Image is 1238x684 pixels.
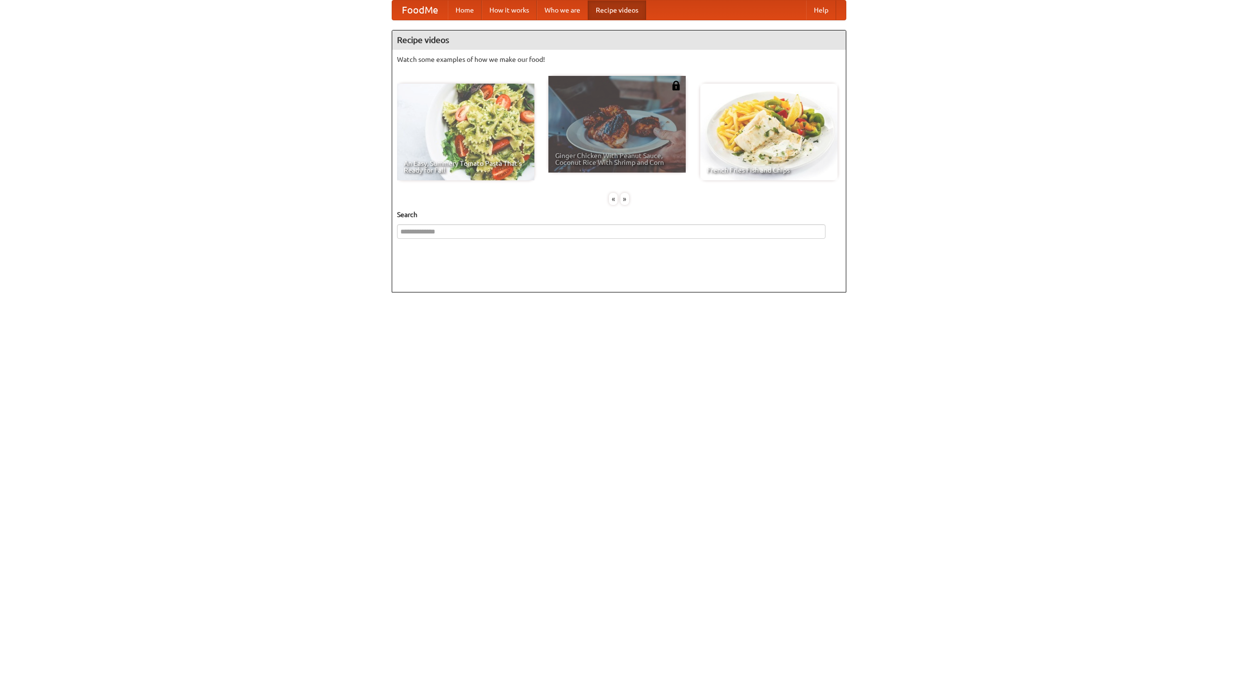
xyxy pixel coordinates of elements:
[397,55,841,64] p: Watch some examples of how we make our food!
[448,0,482,20] a: Home
[609,193,618,205] div: «
[700,84,838,180] a: French Fries Fish and Chips
[392,0,448,20] a: FoodMe
[397,84,534,180] a: An Easy, Summery Tomato Pasta That's Ready for Fall
[404,160,528,174] span: An Easy, Summery Tomato Pasta That's Ready for Fall
[392,30,846,50] h4: Recipe videos
[537,0,588,20] a: Who we are
[620,193,629,205] div: »
[671,81,681,90] img: 483408.png
[588,0,646,20] a: Recipe videos
[806,0,836,20] a: Help
[707,167,831,174] span: French Fries Fish and Chips
[482,0,537,20] a: How it works
[397,210,841,219] h5: Search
